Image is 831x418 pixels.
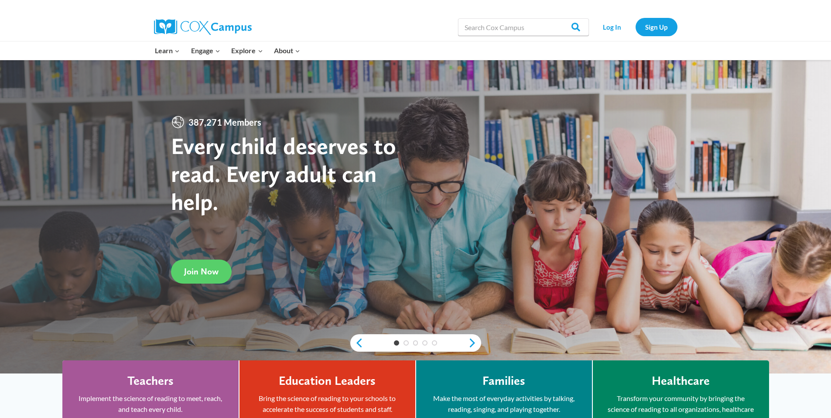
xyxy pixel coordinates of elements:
[593,18,677,36] nav: Secondary Navigation
[482,373,525,388] h4: Families
[155,45,180,56] span: Learn
[150,41,306,60] nav: Primary Navigation
[413,340,418,346] a: 3
[429,393,579,415] p: Make the most of everyday activities by talking, reading, singing, and playing together.
[432,340,437,346] a: 5
[154,19,252,35] img: Cox Campus
[231,45,263,56] span: Explore
[394,340,399,346] a: 1
[350,334,481,352] div: content slider buttons
[404,340,409,346] a: 2
[279,373,376,388] h4: Education Leaders
[652,373,710,388] h4: Healthcare
[191,45,220,56] span: Engage
[171,132,396,215] strong: Every child deserves to read. Every adult can help.
[253,393,402,415] p: Bring the science of reading to your schools to accelerate the success of students and staff.
[593,18,631,36] a: Log In
[422,340,427,346] a: 4
[458,18,589,36] input: Search Cox Campus
[127,373,174,388] h4: Teachers
[75,393,226,415] p: Implement the science of reading to meet, reach, and teach every child.
[636,18,677,36] a: Sign Up
[184,266,219,277] span: Join Now
[171,260,232,284] a: Join Now
[274,45,300,56] span: About
[468,338,481,348] a: next
[185,115,265,129] span: 387,271 Members
[350,338,363,348] a: previous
